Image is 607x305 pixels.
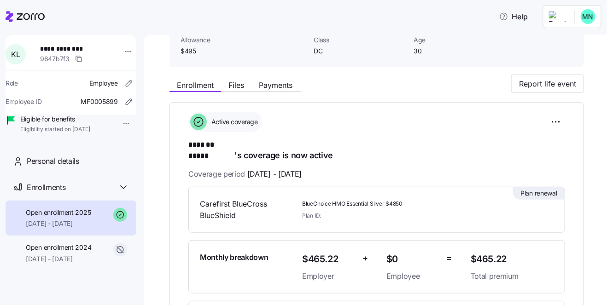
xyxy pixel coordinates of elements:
span: Eligible for benefits [20,115,90,124]
span: Employer [302,270,355,282]
span: Files [228,81,244,89]
span: Open enrollment 2025 [26,208,91,217]
span: K L [11,51,20,58]
span: Payments [259,81,292,89]
span: Total premium [471,270,554,282]
span: BlueChoice HMO Essential Silver $4850 [302,200,463,208]
span: Allowance [181,35,306,45]
span: Eligibility started on [DATE] [20,126,90,133]
img: b0ee0d05d7ad5b312d7e0d752ccfd4ca [581,9,595,24]
span: Enrollments [27,182,65,193]
span: Role [6,79,18,88]
span: Personal details [27,155,79,167]
span: $0 [386,252,439,267]
span: Plan renewal [520,189,557,198]
span: [DATE] - [DATE] [26,219,91,228]
span: $465.22 [471,252,554,267]
span: Class [314,35,406,45]
span: Active coverage [209,117,258,127]
span: $465.22 [302,252,355,267]
span: Employee [89,79,118,88]
span: Employee [386,270,439,282]
span: Coverage period [188,168,302,180]
span: Employee ID [6,97,42,106]
span: Open enrollment 2024 [26,243,91,252]
span: Plan ID: [302,212,321,219]
span: $495 [181,46,306,56]
span: Monthly breakdown [200,252,268,263]
span: 9647b7f3 [40,54,70,63]
span: + [362,252,368,265]
span: MF0005899 [81,97,118,106]
span: = [447,252,452,265]
h1: 's coverage is now active [188,139,565,161]
span: 30 [414,46,506,56]
span: Carefirst BlueCross BlueShield [200,198,295,221]
button: Report life event [511,75,584,93]
span: Enrollment [177,81,214,89]
span: [DATE] - [DATE] [247,168,302,180]
button: Help [492,7,536,26]
span: Age [414,35,506,45]
span: Report life event [519,78,576,89]
img: Employer logo [549,11,567,22]
span: DC [314,46,406,56]
span: [DATE] - [DATE] [26,254,91,264]
span: Help [499,11,528,22]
